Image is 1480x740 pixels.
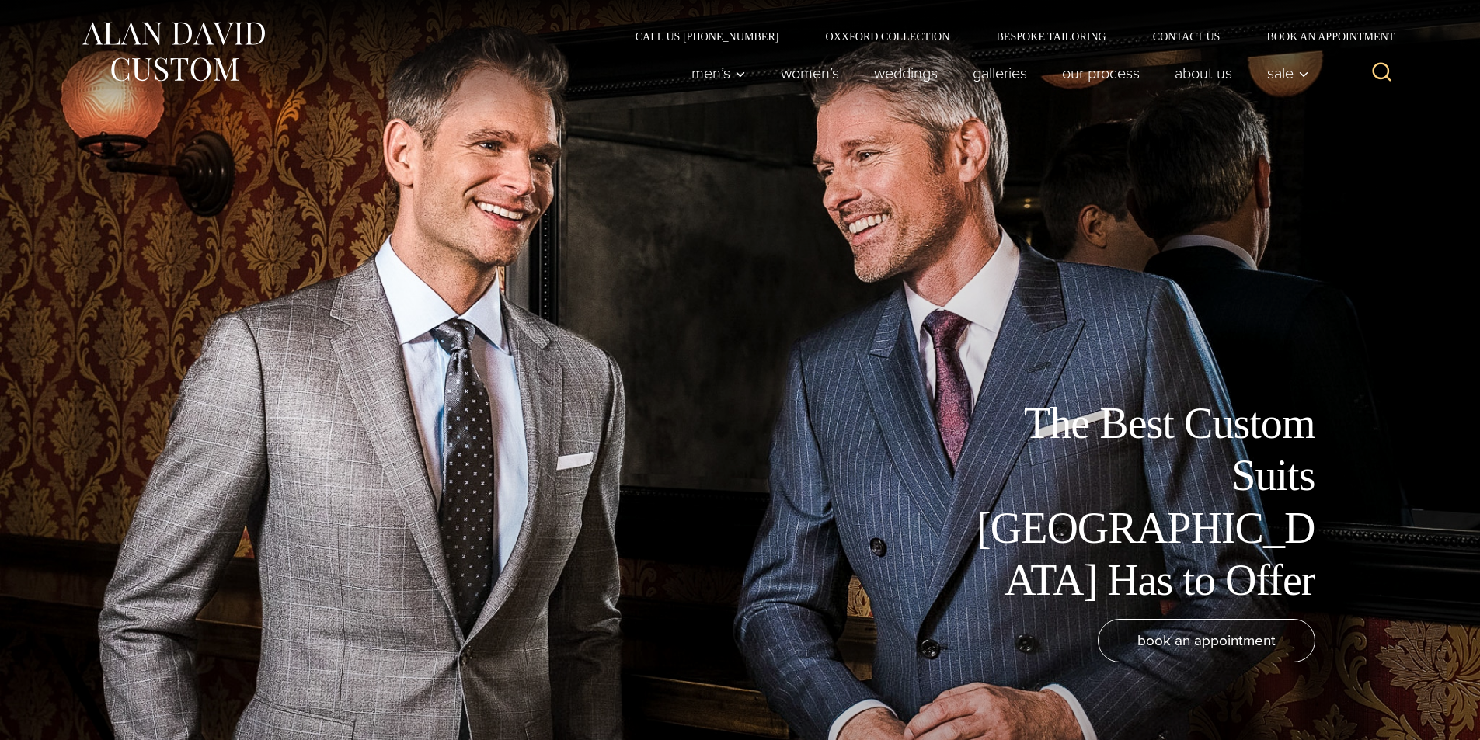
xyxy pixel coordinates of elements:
[1044,57,1157,89] a: Our Process
[1130,31,1244,42] a: Contact Us
[691,65,746,81] span: Men’s
[955,57,1044,89] a: Galleries
[612,31,1401,42] nav: Secondary Navigation
[1243,31,1400,42] a: Book an Appointment
[802,31,973,42] a: Oxxford Collection
[856,57,955,89] a: weddings
[1363,54,1401,92] button: View Search Form
[973,31,1129,42] a: Bespoke Tailoring
[674,57,1317,89] nav: Primary Navigation
[966,398,1315,606] h1: The Best Custom Suits [GEOGRAPHIC_DATA] Has to Offer
[1267,65,1309,81] span: Sale
[763,57,856,89] a: Women’s
[1137,629,1276,651] span: book an appointment
[612,31,803,42] a: Call Us [PHONE_NUMBER]
[1157,57,1249,89] a: About Us
[80,17,266,86] img: Alan David Custom
[1098,619,1315,662] a: book an appointment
